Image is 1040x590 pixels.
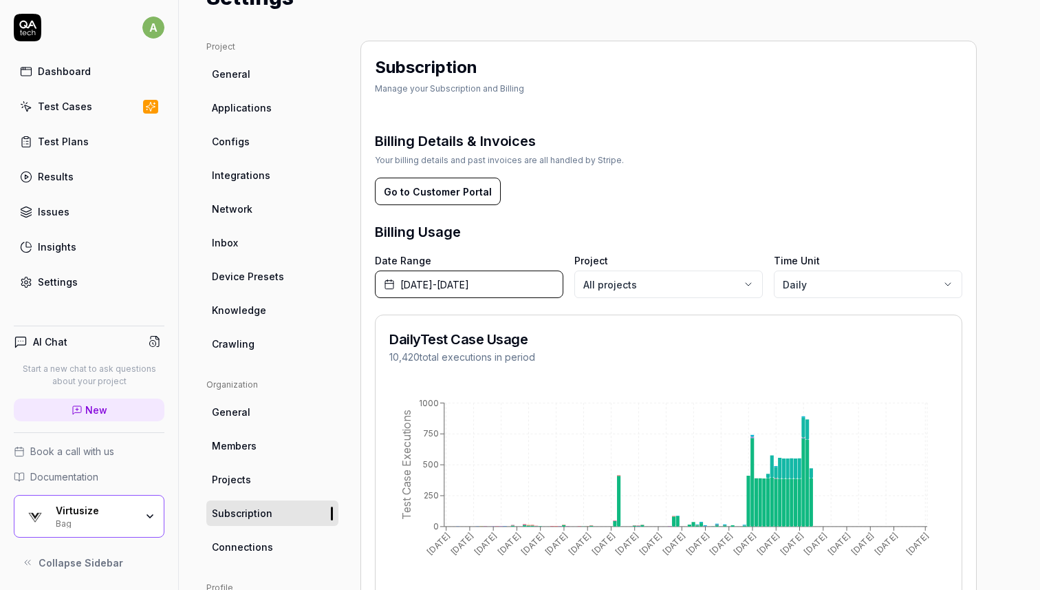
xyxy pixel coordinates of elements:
[38,240,76,254] div: Insights
[38,169,74,184] div: Results
[142,14,164,41] button: a
[39,556,123,570] span: Collapse Sidebar
[212,67,250,81] span: General
[212,269,284,284] span: Device Presets
[590,530,617,557] tspan: [DATE]
[637,530,664,557] tspan: [DATE]
[212,168,270,182] span: Integrations
[389,350,535,364] p: 10,420 total executions in period
[56,505,136,517] div: Virtusize
[14,495,164,538] button: Virtusize LogoVirtusizeBag
[472,530,499,557] tspan: [DATE]
[206,467,338,492] a: Projects
[14,198,164,225] a: Issues
[30,444,114,459] span: Book a call with us
[400,277,469,292] span: [DATE] - [DATE]
[802,530,829,557] tspan: [DATE]
[212,472,251,487] span: Projects
[38,64,91,78] div: Dashboard
[684,530,711,557] tspan: [DATE]
[206,162,338,188] a: Integrations
[496,530,523,557] tspan: [DATE]
[212,405,250,419] span: General
[206,95,338,120] a: Applications
[206,379,338,391] div: Organization
[206,331,338,357] a: Crawling
[574,253,763,268] label: Project
[206,129,338,154] a: Configs
[212,101,272,115] span: Applications
[206,297,338,323] a: Knowledge
[425,530,452,557] tspan: [DATE]
[14,399,164,421] a: New
[206,501,338,526] a: Subscription
[212,439,257,453] span: Members
[23,504,47,529] img: Virtusize Logo
[14,470,164,484] a: Documentation
[14,93,164,120] a: Test Cases
[38,275,78,289] div: Settings
[904,530,931,557] tspan: [DATE]
[755,530,781,557] tspan: [DATE]
[38,204,69,219] div: Issues
[212,540,273,554] span: Connections
[206,399,338,425] a: General
[400,410,413,520] tspan: Test Case Executions
[206,534,338,560] a: Connections
[206,41,338,53] div: Project
[14,58,164,85] a: Dashboard
[212,235,238,250] span: Inbox
[873,530,900,557] tspan: [DATE]
[433,521,439,531] tspan: 0
[543,530,570,557] tspan: [DATE]
[375,178,501,205] button: Go to Customer Portal
[206,264,338,289] a: Device Presets
[389,329,535,350] h2: Daily Test Case Usage
[375,222,461,242] h3: Billing Usage
[14,268,164,295] a: Settings
[206,433,338,459] a: Members
[212,337,254,351] span: Crawling
[774,253,962,268] label: Time Unit
[206,61,338,87] a: General
[14,444,164,459] a: Book a call with us
[375,271,563,298] button: [DATE]-[DATE]
[38,99,92,114] div: Test Cases
[424,490,439,501] tspan: 250
[375,253,563,268] label: Date Range
[731,530,758,557] tspan: [DATE]
[375,55,477,80] h2: Subscription
[212,202,252,216] span: Network
[85,403,107,417] span: New
[375,154,624,167] div: Your billing details and past invoices are all handled by Stripe.
[212,134,250,149] span: Configs
[779,530,805,557] tspan: [DATE]
[375,131,624,151] h3: Billing Details & Invoices
[423,428,439,439] tspan: 750
[206,196,338,222] a: Network
[56,517,136,528] div: Bag
[30,470,98,484] span: Documentation
[419,398,439,408] tspan: 1000
[614,530,640,557] tspan: [DATE]
[14,128,164,155] a: Test Plans
[212,303,266,317] span: Knowledge
[142,17,164,39] span: a
[825,530,852,557] tspan: [DATE]
[14,163,164,190] a: Results
[849,530,876,557] tspan: [DATE]
[14,549,164,576] button: Collapse Sidebar
[14,363,164,388] p: Start a new chat to ask questions about your project
[519,530,546,557] tspan: [DATE]
[660,530,687,557] tspan: [DATE]
[33,335,67,349] h4: AI Chat
[212,506,272,520] span: Subscription
[423,459,439,470] tspan: 500
[448,530,475,557] tspan: [DATE]
[14,233,164,260] a: Insights
[708,530,735,557] tspan: [DATE]
[375,83,524,95] div: Manage your Subscription and Billing
[206,230,338,255] a: Inbox
[38,134,89,149] div: Test Plans
[566,530,593,557] tspan: [DATE]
